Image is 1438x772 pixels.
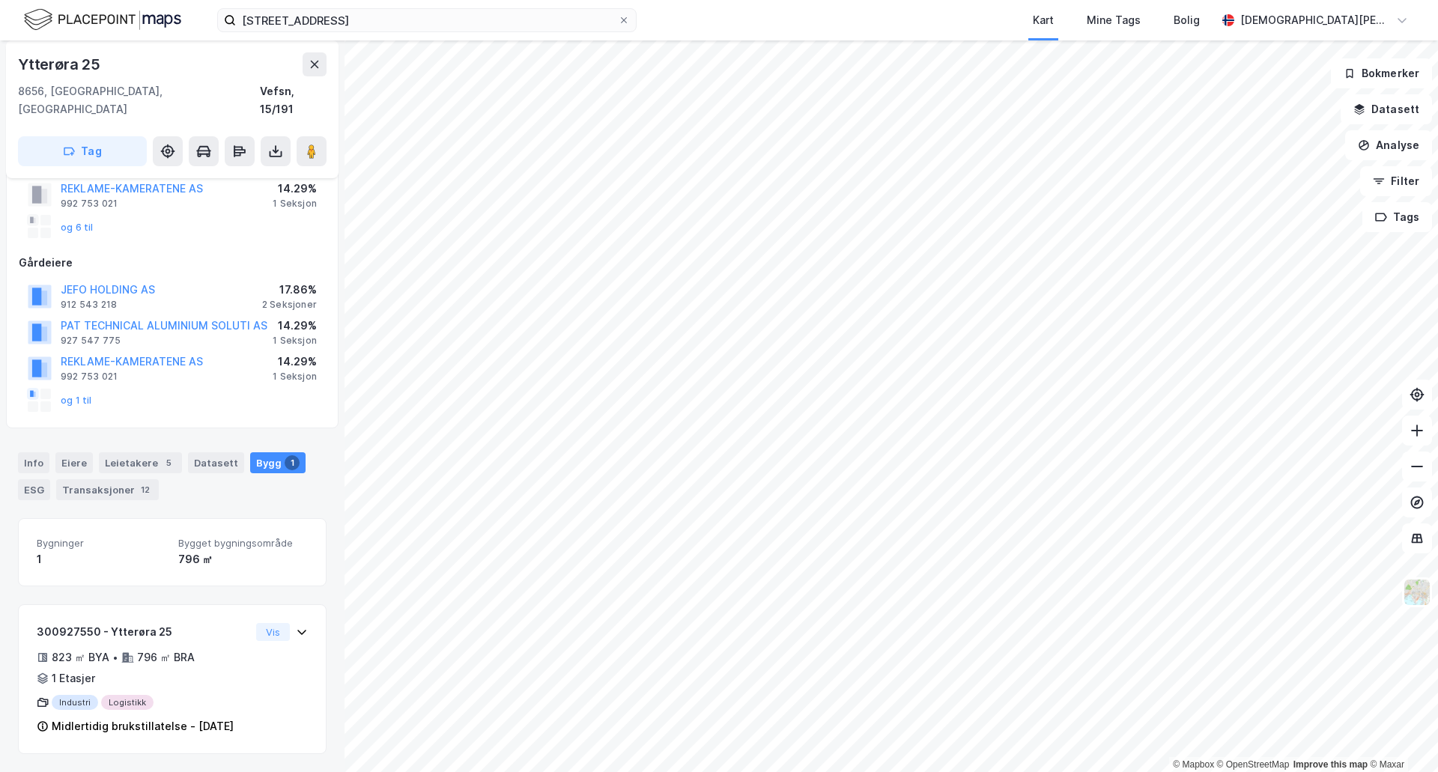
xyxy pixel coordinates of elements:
[1341,94,1432,124] button: Datasett
[18,479,50,500] div: ESG
[1345,130,1432,160] button: Analyse
[273,317,317,335] div: 14.29%
[188,452,244,473] div: Datasett
[1293,759,1368,770] a: Improve this map
[260,82,327,118] div: Vefsn, 15/191
[1331,58,1432,88] button: Bokmerker
[178,537,308,550] span: Bygget bygningsområde
[256,623,290,641] button: Vis
[138,482,153,497] div: 12
[56,479,159,500] div: Transaksjoner
[262,299,317,311] div: 2 Seksjoner
[37,623,250,641] div: 300927550 - Ytterøra 25
[262,281,317,299] div: 17.86%
[52,648,109,666] div: 823 ㎡ BYA
[1403,578,1431,607] img: Z
[1360,166,1432,196] button: Filter
[55,452,93,473] div: Eiere
[52,717,234,735] div: Midlertidig brukstillatelse - [DATE]
[137,648,195,666] div: 796 ㎡ BRA
[99,452,182,473] div: Leietakere
[37,537,166,550] span: Bygninger
[19,254,326,272] div: Gårdeiere
[236,9,618,31] input: Søk på adresse, matrikkel, gårdeiere, leietakere eller personer
[18,452,49,473] div: Info
[61,371,118,383] div: 992 753 021
[1362,202,1432,232] button: Tags
[1173,759,1214,770] a: Mapbox
[1033,11,1054,29] div: Kart
[1087,11,1141,29] div: Mine Tags
[1174,11,1200,29] div: Bolig
[161,455,176,470] div: 5
[250,452,306,473] div: Bygg
[273,371,317,383] div: 1 Seksjon
[1363,700,1438,772] div: Kontrollprogram for chat
[61,299,117,311] div: 912 543 218
[37,550,166,568] div: 1
[178,550,308,568] div: 796 ㎡
[18,82,260,118] div: 8656, [GEOGRAPHIC_DATA], [GEOGRAPHIC_DATA]
[1240,11,1390,29] div: [DEMOGRAPHIC_DATA][PERSON_NAME]
[273,353,317,371] div: 14.29%
[273,198,317,210] div: 1 Seksjon
[61,198,118,210] div: 992 753 021
[1217,759,1290,770] a: OpenStreetMap
[52,669,95,687] div: 1 Etasjer
[61,335,121,347] div: 927 547 775
[1363,700,1438,772] iframe: Chat Widget
[273,335,317,347] div: 1 Seksjon
[112,651,118,663] div: •
[273,180,317,198] div: 14.29%
[24,7,181,33] img: logo.f888ab2527a4732fd821a326f86c7f29.svg
[18,136,147,166] button: Tag
[18,52,103,76] div: Ytterøra 25
[285,455,300,470] div: 1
